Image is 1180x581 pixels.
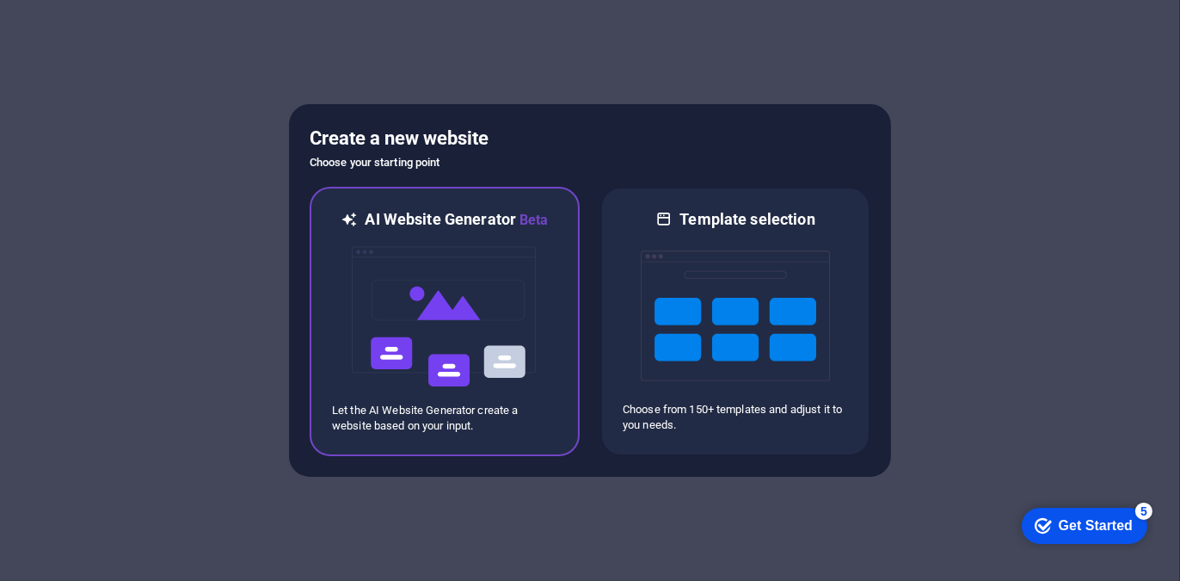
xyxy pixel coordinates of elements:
[350,231,539,403] img: ai
[14,9,139,45] div: Get Started 5 items remaining, 0% complete
[310,152,870,173] h6: Choose your starting point
[127,3,144,21] div: 5
[623,402,848,433] p: Choose from 150+ templates and adjust it to you needs.
[679,209,814,230] h6: Template selection
[365,209,548,231] h6: AI Website Generator
[332,403,557,434] p: Let the AI Website Generator create a website based on your input.
[600,187,870,456] div: Template selectionChoose from 150+ templates and adjust it to you needs.
[310,187,580,456] div: AI Website GeneratorBetaaiLet the AI Website Generator create a website based on your input.
[51,19,125,34] div: Get Started
[310,125,870,152] h5: Create a new website
[516,212,549,228] span: Beta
